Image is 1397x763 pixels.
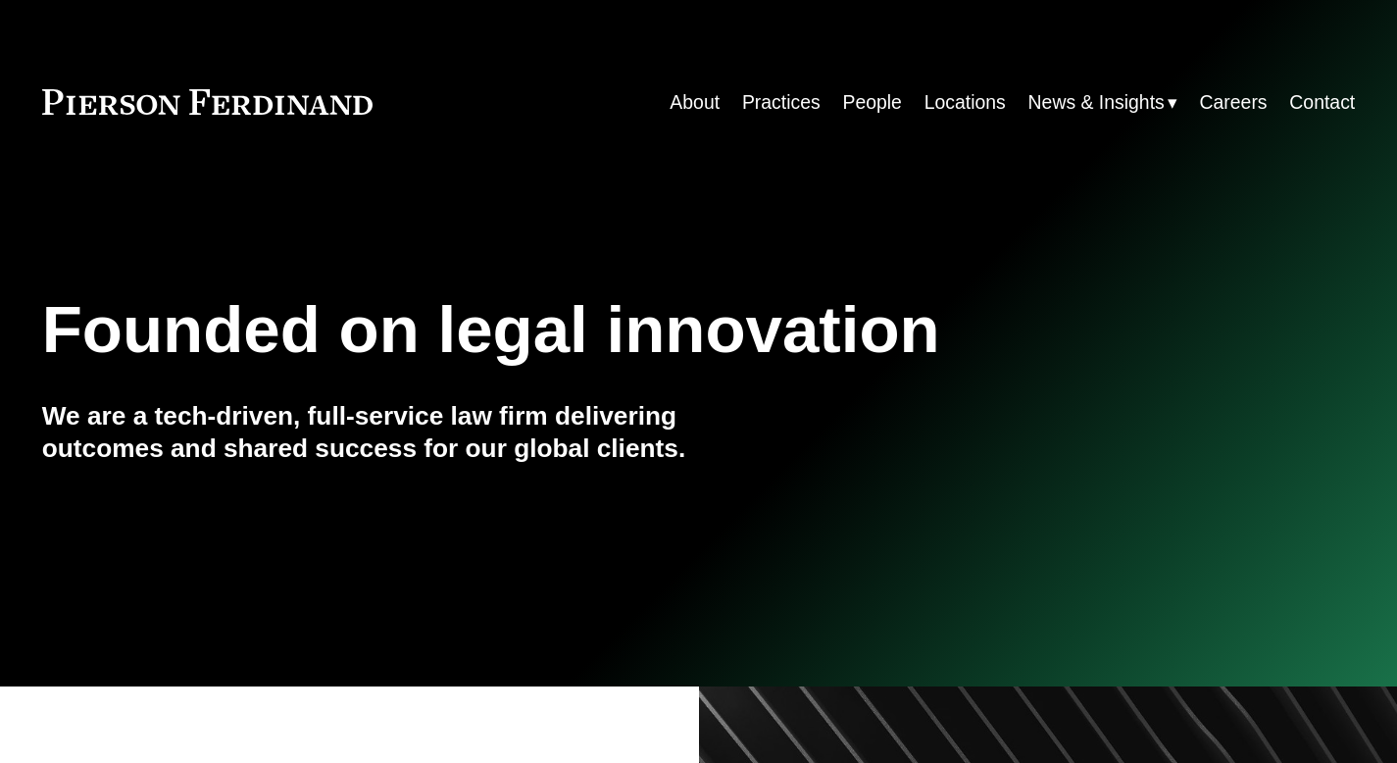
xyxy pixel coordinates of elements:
a: folder dropdown [1028,83,1177,122]
h1: Founded on legal innovation [42,292,1136,368]
a: About [670,83,720,122]
a: Practices [742,83,821,122]
a: Locations [924,83,1006,122]
h4: We are a tech-driven, full-service law firm delivering outcomes and shared success for our global... [42,400,699,466]
a: People [842,83,901,122]
a: Careers [1200,83,1268,122]
span: News & Insights [1028,85,1165,120]
a: Contact [1289,83,1355,122]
